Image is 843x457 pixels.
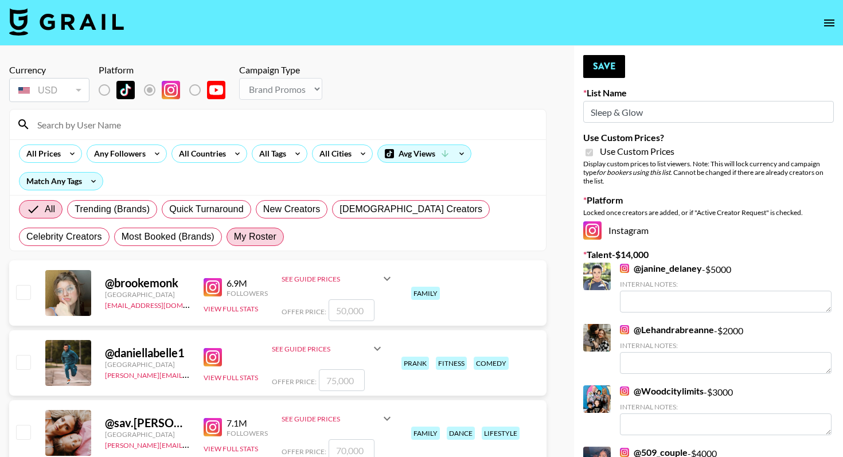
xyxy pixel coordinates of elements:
[19,145,63,162] div: All Prices
[339,202,482,216] span: [DEMOGRAPHIC_DATA] Creators
[620,280,832,288] div: Internal Notes:
[313,145,354,162] div: All Cities
[583,221,834,240] div: Instagram
[818,11,841,34] button: open drawer
[227,429,268,438] div: Followers
[411,287,440,300] div: family
[620,263,702,274] a: @janine_delaney
[620,264,629,273] img: Instagram
[620,324,714,335] a: @Lehandrabreanne
[204,278,222,296] img: Instagram
[172,145,228,162] div: All Countries
[447,427,475,440] div: dance
[105,430,190,439] div: [GEOGRAPHIC_DATA]
[99,64,235,76] div: Platform
[11,80,87,100] div: USD
[227,289,268,298] div: Followers
[583,249,834,260] label: Talent - $ 14,000
[75,202,150,216] span: Trending (Brands)
[204,444,258,453] button: View Full Stats
[282,307,326,316] span: Offer Price:
[482,427,520,440] div: lifestyle
[620,403,832,411] div: Internal Notes:
[583,194,834,206] label: Platform
[99,78,235,102] div: List locked to Instagram.
[169,202,244,216] span: Quick Turnaround
[401,357,429,370] div: prank
[234,230,276,244] span: My Roster
[204,373,258,382] button: View Full Stats
[583,208,834,217] div: Locked once creators are added, or if "Active Creator Request" is checked.
[9,76,89,104] div: Currency is locked to USD
[9,64,89,76] div: Currency
[105,276,190,290] div: @ brookemonk
[105,416,190,430] div: @ sav.[PERSON_NAME]
[620,448,629,457] img: Instagram
[105,369,275,380] a: [PERSON_NAME][EMAIL_ADDRESS][DOMAIN_NAME]
[620,385,704,397] a: @Woodcitylimits
[596,168,670,177] em: for bookers using this list
[282,415,380,423] div: See Guide Prices
[26,230,102,244] span: Celebrity Creators
[583,159,834,185] div: Display custom prices to list viewers. Note: This will lock currency and campaign type . Cannot b...
[319,369,365,391] input: 75,000
[583,55,625,78] button: Save
[436,357,467,370] div: fitness
[122,230,214,244] span: Most Booked (Brands)
[620,386,629,396] img: Instagram
[105,299,220,310] a: [EMAIL_ADDRESS][DOMAIN_NAME]
[30,115,539,134] input: Search by User Name
[272,335,384,362] div: See Guide Prices
[252,145,288,162] div: All Tags
[162,81,180,99] img: Instagram
[105,439,275,450] a: [PERSON_NAME][EMAIL_ADDRESS][DOMAIN_NAME]
[204,304,258,313] button: View Full Stats
[9,8,124,36] img: Grail Talent
[227,278,268,289] div: 6.9M
[239,64,322,76] div: Campaign Type
[105,290,190,299] div: [GEOGRAPHIC_DATA]
[204,418,222,436] img: Instagram
[19,173,103,190] div: Match Any Tags
[620,324,832,374] div: - $ 2000
[227,417,268,429] div: 7.1M
[329,299,374,321] input: 50,000
[620,325,629,334] img: Instagram
[272,377,317,386] span: Offer Price:
[474,357,509,370] div: comedy
[263,202,321,216] span: New Creators
[411,427,440,440] div: family
[204,348,222,366] img: Instagram
[116,81,135,99] img: TikTok
[620,341,832,350] div: Internal Notes:
[583,132,834,143] label: Use Custom Prices?
[620,263,832,313] div: - $ 5000
[620,385,832,435] div: - $ 3000
[583,87,834,99] label: List Name
[105,346,190,360] div: @ daniellabelle1
[207,81,225,99] img: YouTube
[87,145,148,162] div: Any Followers
[282,405,394,432] div: See Guide Prices
[282,447,326,456] span: Offer Price:
[378,145,471,162] div: Avg Views
[583,221,602,240] img: Instagram
[282,265,394,292] div: See Guide Prices
[282,275,380,283] div: See Guide Prices
[45,202,55,216] span: All
[272,345,370,353] div: See Guide Prices
[105,360,190,369] div: [GEOGRAPHIC_DATA]
[600,146,674,157] span: Use Custom Prices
